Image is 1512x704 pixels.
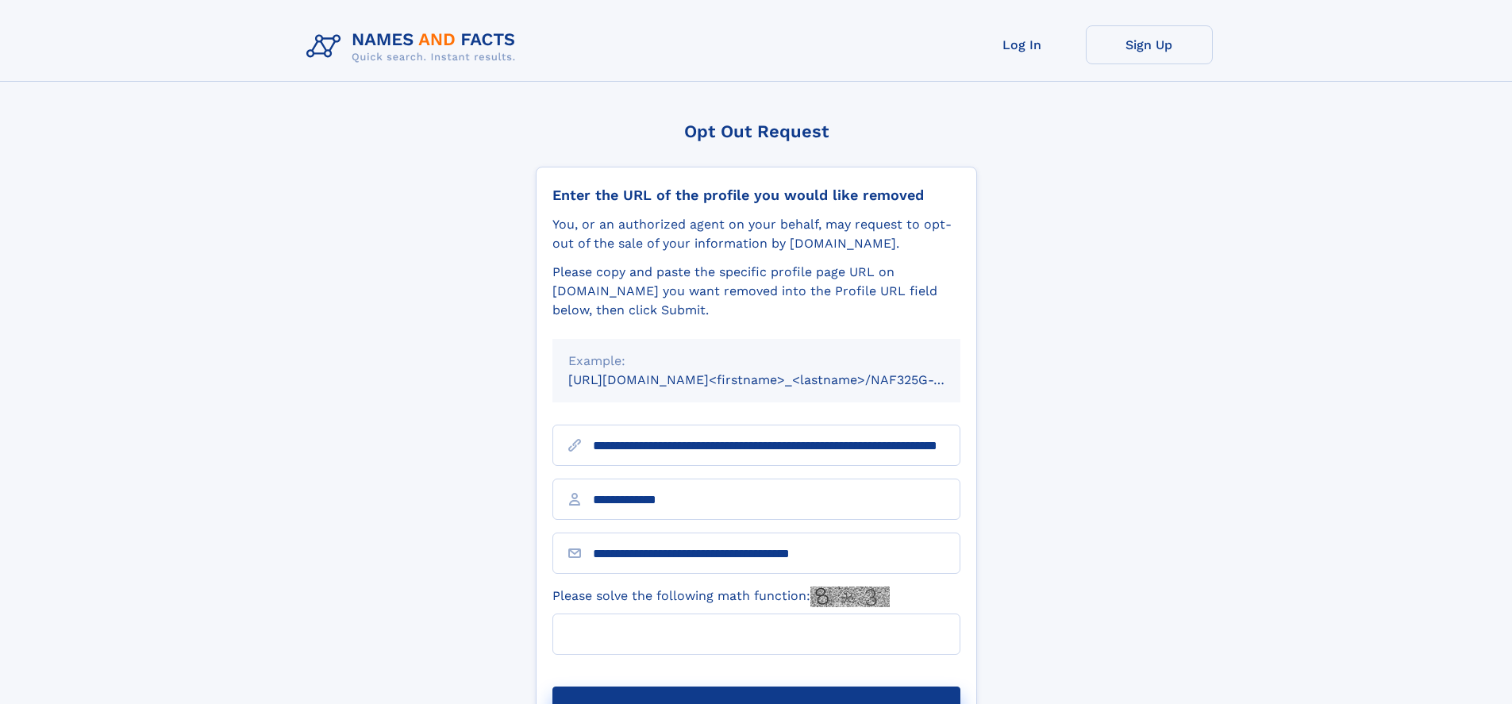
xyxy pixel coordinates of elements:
[552,263,960,320] div: Please copy and paste the specific profile page URL on [DOMAIN_NAME] you want removed into the Pr...
[568,352,945,371] div: Example:
[300,25,529,68] img: Logo Names and Facts
[1086,25,1213,64] a: Sign Up
[568,372,991,387] small: [URL][DOMAIN_NAME]<firstname>_<lastname>/NAF325G-xxxxxxxx
[536,121,977,141] div: Opt Out Request
[959,25,1086,64] a: Log In
[552,215,960,253] div: You, or an authorized agent on your behalf, may request to opt-out of the sale of your informatio...
[552,187,960,204] div: Enter the URL of the profile you would like removed
[552,587,890,607] label: Please solve the following math function:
